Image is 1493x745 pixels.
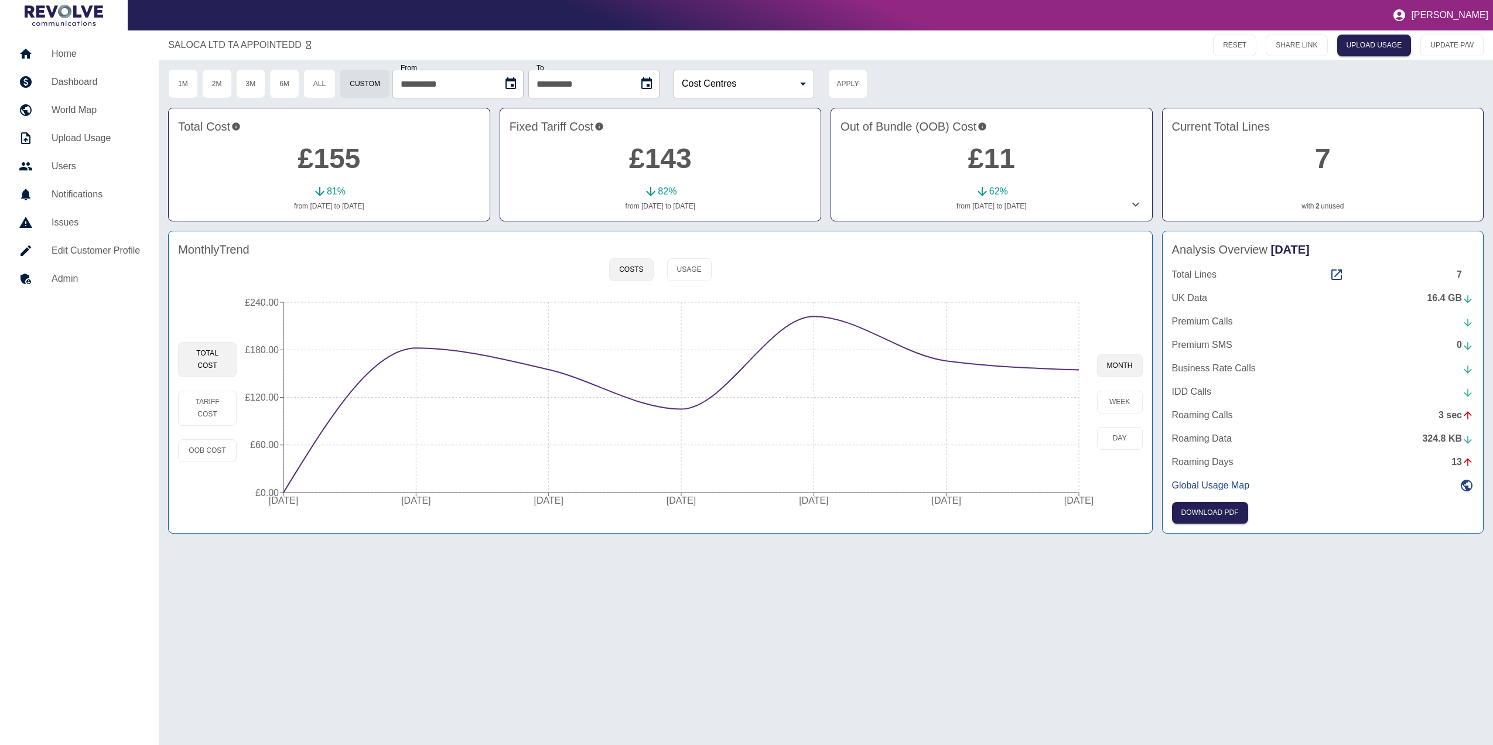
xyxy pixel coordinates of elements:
[1097,354,1143,377] button: month
[1172,268,1217,282] p: Total Lines
[1172,479,1250,493] p: Global Usage Map
[52,75,140,89] h5: Dashboard
[629,143,692,174] a: £143
[1172,361,1256,375] p: Business Rate Calls
[1172,118,1474,135] h4: Current Total Lines
[931,495,961,505] tspan: [DATE]
[1172,338,1474,352] a: Premium SMS0
[178,118,480,135] h4: Total Cost
[1172,408,1233,422] p: Roaming Calls
[327,184,346,199] p: 81 %
[1097,427,1143,450] button: day
[989,184,1008,199] p: 62 %
[1172,201,1474,211] p: with unused
[1172,291,1474,305] a: UK Data16.4 GB
[401,64,417,71] label: From
[534,495,563,505] tspan: [DATE]
[236,69,266,98] button: 3M
[52,131,140,145] h5: Upload Usage
[340,69,390,98] button: Custom
[9,265,149,293] a: Admin
[1172,338,1232,352] p: Premium SMS
[968,143,1015,174] a: £11
[1172,385,1474,399] a: IDD Calls
[168,69,198,98] button: 1M
[609,258,653,281] button: Costs
[667,258,712,281] button: Usage
[1172,315,1233,329] p: Premium Calls
[1172,432,1232,446] p: Roaming Data
[245,345,279,355] tspan: £180.00
[1172,408,1474,422] a: Roaming Calls3 sec
[9,96,149,124] a: World Map
[1422,432,1474,446] div: 324.8 KB
[245,392,279,402] tspan: £120.00
[510,118,811,135] h4: Fixed Tariff Cost
[9,152,149,180] a: Users
[303,69,336,98] button: All
[178,201,480,211] p: from [DATE] to [DATE]
[1172,479,1474,493] a: Global Usage Map
[1427,291,1474,305] div: 16.4 GB
[1316,201,1320,211] a: 2
[1172,241,1474,258] h4: Analysis Overview
[269,69,299,98] button: 6M
[499,72,522,95] button: Choose date, selected date is 30 Jun 2025
[52,187,140,201] h5: Notifications
[178,391,237,426] button: Tariff Cost
[1172,315,1474,329] a: Premium Calls
[9,124,149,152] a: Upload Usage
[1451,455,1474,469] div: 13
[1172,455,1474,469] a: Roaming Days13
[52,47,140,61] h5: Home
[52,216,140,230] h5: Issues
[250,440,279,450] tspan: £60.00
[1097,391,1143,413] button: week
[1266,35,1327,56] button: SHARE LINK
[9,68,149,96] a: Dashboard
[202,69,232,98] button: 2M
[245,298,279,307] tspan: £240.00
[269,495,298,505] tspan: [DATE]
[178,342,237,377] button: Total Cost
[231,118,241,135] svg: This is the total charges incurred from 30/06/2025 to 29/07/2025
[1315,143,1331,174] a: 7
[1420,35,1484,56] button: UPDATE P/W
[52,103,140,117] h5: World Map
[1337,35,1412,56] a: UPLOAD USAGE
[828,69,867,98] button: Apply
[510,201,811,211] p: from [DATE] to [DATE]
[168,38,302,52] a: SALOCA LTD TA APPOINTEDD
[667,495,696,505] tspan: [DATE]
[52,159,140,173] h5: Users
[1439,408,1474,422] div: 3 sec
[841,118,1142,135] h4: Out of Bundle (OOB) Cost
[1457,338,1474,352] div: 0
[658,184,677,199] p: 82 %
[1172,432,1474,446] a: Roaming Data324.8 KB
[1172,291,1207,305] p: UK Data
[1388,4,1493,27] button: [PERSON_NAME]
[799,495,828,505] tspan: [DATE]
[9,40,149,68] a: Home
[1172,385,1212,399] p: IDD Calls
[9,209,149,237] a: Issues
[635,72,658,95] button: Choose date, selected date is 29 Jul 2025
[178,439,237,462] button: OOB Cost
[1271,243,1310,256] span: [DATE]
[978,118,987,135] svg: Costs outside of your fixed tariff
[401,495,431,505] tspan: [DATE]
[1172,502,1248,524] button: Click here to download the most recent invoice. If the current month’s invoice is unavailable, th...
[1411,10,1488,20] p: [PERSON_NAME]
[1172,268,1474,282] a: Total Lines7
[1457,268,1474,282] div: 7
[9,180,149,209] a: Notifications
[1172,361,1474,375] a: Business Rate Calls
[1064,495,1094,505] tspan: [DATE]
[1213,35,1256,56] button: RESET
[52,244,140,258] h5: Edit Customer Profile
[9,237,149,265] a: Edit Customer Profile
[298,143,361,174] a: £155
[537,64,544,71] label: To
